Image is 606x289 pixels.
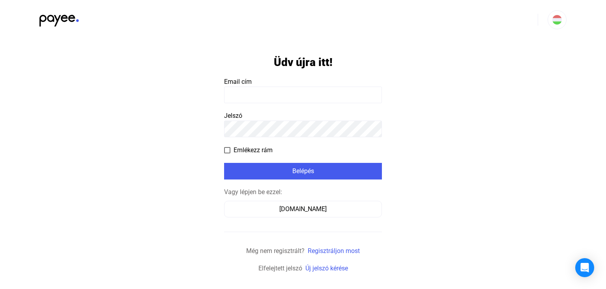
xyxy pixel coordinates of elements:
img: black-payee-blue-dot.svg [39,10,79,26]
button: Belépés [224,163,382,179]
div: Open Intercom Messenger [575,258,594,277]
div: [DOMAIN_NAME] [227,204,379,214]
a: Regisztráljon most [308,247,360,255]
img: HU [552,15,562,25]
h1: Üdv újra itt! [274,55,333,69]
span: Email cím [224,78,252,85]
button: HU [548,10,567,29]
span: Emlékezz rám [234,145,273,155]
a: [DOMAIN_NAME] [224,205,382,213]
span: Jelszó [224,112,242,119]
button: [DOMAIN_NAME] [224,201,382,217]
div: Vagy lépjen be ezzel: [224,187,382,197]
span: Elfelejtett jelszó [258,264,302,272]
span: Még nem regisztrált? [246,247,305,255]
div: Belépés [226,166,380,176]
a: Új jelszó kérése [305,264,348,272]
